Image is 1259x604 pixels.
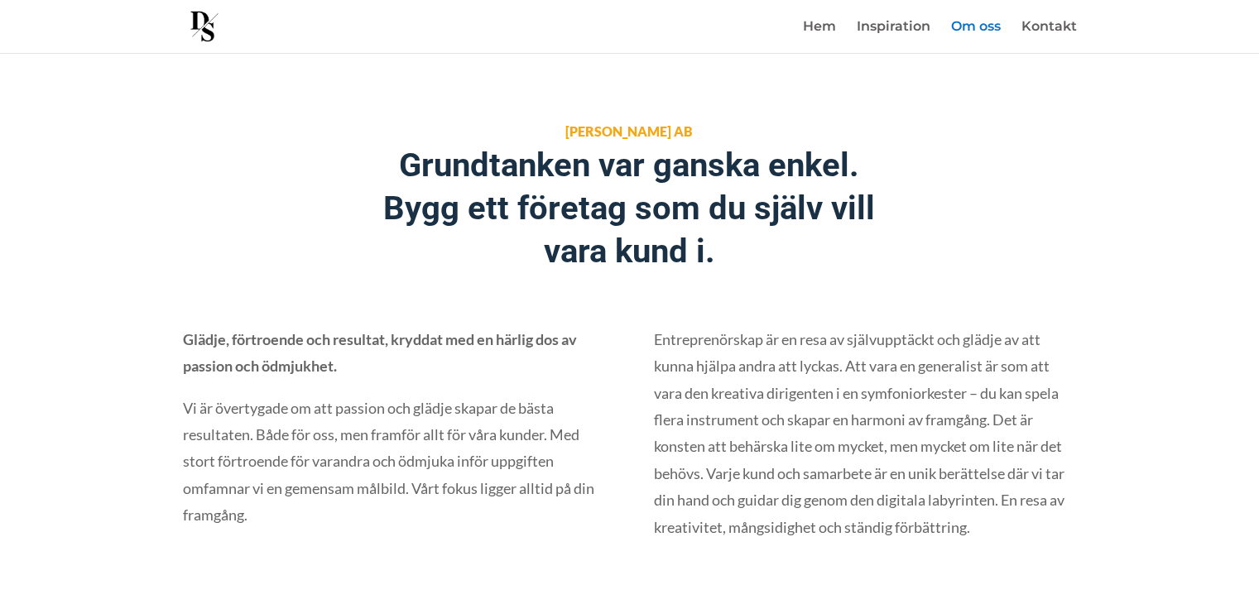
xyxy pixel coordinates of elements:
[183,330,577,375] strong: Glädje, förtroende och resultat, kryddat med en härlig dos av passion och ödmjukhet.
[951,21,1001,53] a: Om oss
[654,326,1076,540] p: Entreprenörskap är en resa av självupptäckt och glädje av att kunna hjälpa andra att lyckas. Att ...
[1021,21,1077,53] a: Kontakt
[857,21,930,53] a: Inspiration
[565,123,693,139] span: [PERSON_NAME] AB
[803,21,836,53] a: Hem
[183,395,605,529] p: Vi är övertygade om att passion och glädje skapar de bästa resultaten. Både för oss, men framför ...
[185,7,223,46] img: Daniel Snygg AB
[383,146,875,271] span: Grundtanken var ganska enkel. Bygg ett företag som du själv vill vara kund i.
